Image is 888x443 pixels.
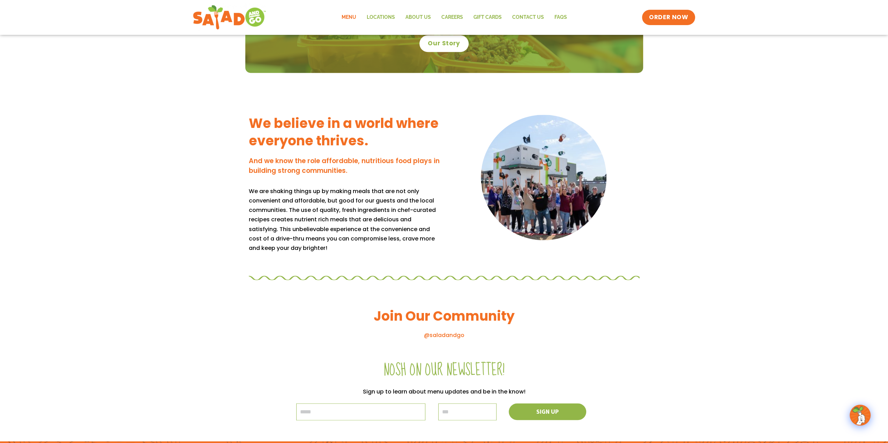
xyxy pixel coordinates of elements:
img: new-SAG-logo-768×292 [193,3,266,31]
a: About Us [400,9,436,25]
a: Locations [361,9,400,25]
a: Menu [336,9,361,25]
span: Sign up [536,408,559,415]
nav: Menu [336,9,572,25]
a: ORDER NOW [642,10,695,25]
img: wpChatIcon [850,405,870,425]
img: DSC02078 copy [481,115,606,240]
h3: We believe in a world where everyone thrives. [249,115,441,149]
a: GIFT CARDS [468,9,507,25]
h4: And we know the role affordable, nutritious food plays in building strong communities. [249,156,441,176]
p: We are shaking things up by making meals that are not only convenient and affordable, but good fo... [249,186,441,253]
h3: Join Our Community [249,307,640,324]
a: Careers [436,9,468,25]
span: ORDER NOW [649,13,688,22]
div: Page 2 [249,186,441,253]
span: Our Story [428,39,460,48]
a: FAQs [549,9,572,25]
a: Our Story [419,35,468,52]
button: Sign up [509,403,586,420]
a: Contact Us [507,9,549,25]
h2: Nosh on our newsletter! [249,360,640,380]
p: Sign up to learn about menu updates and be in the know! [249,387,640,396]
a: @saladandgo [424,331,464,339]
